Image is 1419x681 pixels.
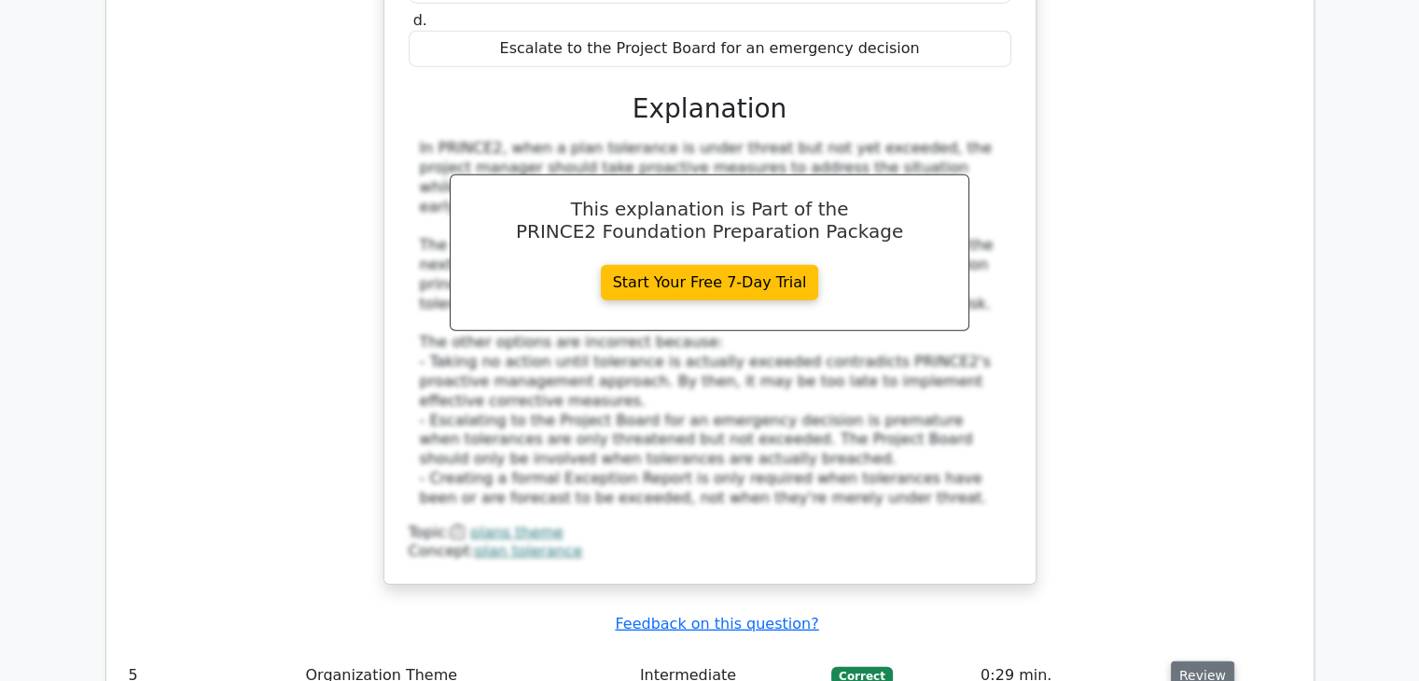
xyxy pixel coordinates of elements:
[615,615,818,632] a: Feedback on this question?
[413,11,427,29] span: d.
[420,139,1000,507] div: In PRINCE2, when a plan tolerance is under threat but not yet exceeded, the project manager shoul...
[470,523,563,541] a: plans theme
[601,265,819,300] a: Start Your Free 7-Day Trial
[420,93,1000,125] h3: Explanation
[409,31,1011,67] div: Escalate to the Project Board for an emergency decision
[409,523,1011,543] div: Topic:
[409,542,1011,562] div: Concept:
[475,542,582,560] a: plan tolerance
